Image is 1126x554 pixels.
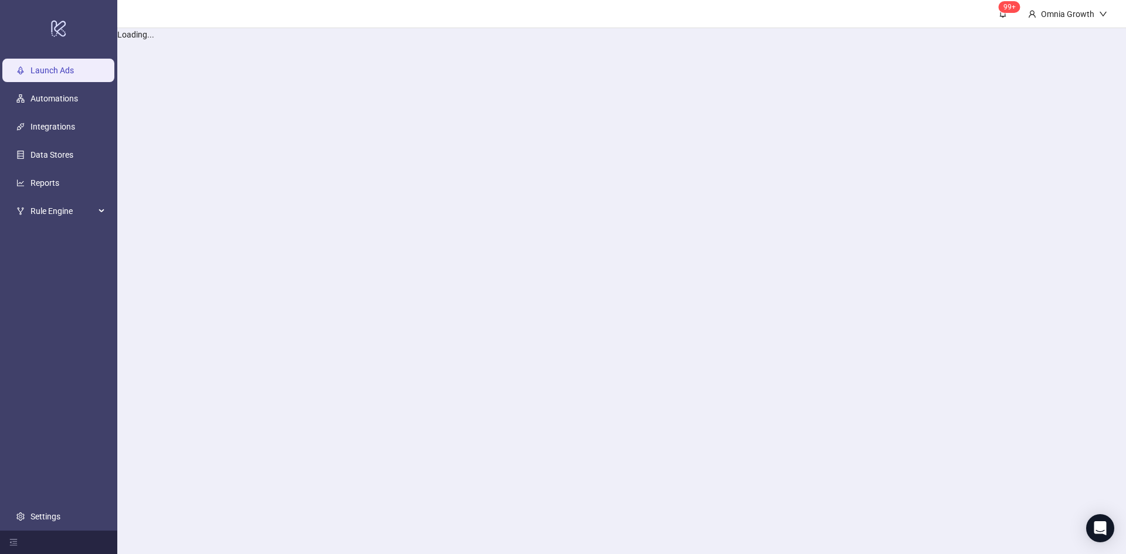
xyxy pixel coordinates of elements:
div: Loading... [117,28,1126,41]
a: Settings [30,512,60,521]
a: Data Stores [30,150,73,159]
span: down [1099,10,1107,18]
a: Integrations [30,122,75,131]
span: fork [16,207,25,215]
sup: 111 [999,1,1020,13]
span: bell [999,9,1007,18]
a: Reports [30,178,59,188]
a: Automations [30,94,78,103]
div: Omnia Growth [1036,8,1099,21]
span: Rule Engine [30,199,95,223]
div: Open Intercom Messenger [1086,514,1114,542]
span: user [1028,10,1036,18]
span: menu-fold [9,538,18,546]
a: Launch Ads [30,66,74,75]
